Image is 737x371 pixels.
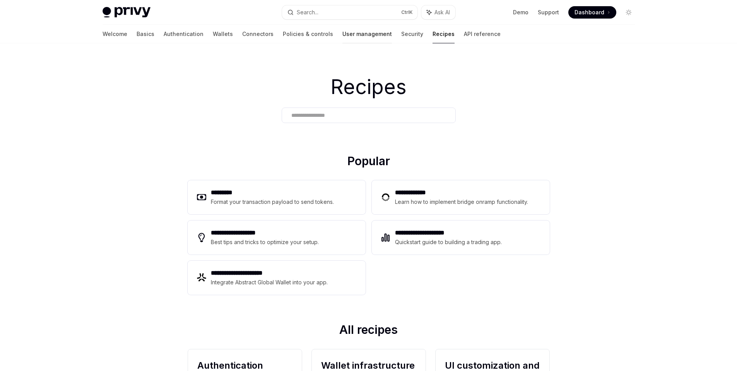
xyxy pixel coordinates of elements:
h2: Popular [188,154,550,171]
img: light logo [103,7,150,18]
div: Search... [297,8,318,17]
a: Demo [513,9,528,16]
a: Support [538,9,559,16]
a: Recipes [433,25,455,43]
a: **** ****Format your transaction payload to send tokens. [188,180,366,214]
div: Format your transaction payload to send tokens. [211,197,334,207]
span: Ask AI [434,9,450,16]
a: Welcome [103,25,127,43]
a: Connectors [242,25,274,43]
a: Authentication [164,25,203,43]
button: Search...CtrlK [282,5,417,19]
a: Policies & controls [283,25,333,43]
a: Dashboard [568,6,616,19]
span: Dashboard [575,9,604,16]
a: Wallets [213,25,233,43]
a: User management [342,25,392,43]
button: Ask AI [421,5,455,19]
div: Learn how to implement bridge onramp functionality. [395,197,530,207]
h2: All recipes [188,323,550,340]
div: Best tips and tricks to optimize your setup. [211,238,320,247]
button: Toggle dark mode [622,6,635,19]
a: API reference [464,25,501,43]
a: Basics [137,25,154,43]
div: Integrate Abstract Global Wallet into your app. [211,278,328,287]
a: Security [401,25,423,43]
div: Quickstart guide to building a trading app. [395,238,502,247]
span: Ctrl K [401,9,413,15]
a: **** **** ***Learn how to implement bridge onramp functionality. [372,180,550,214]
